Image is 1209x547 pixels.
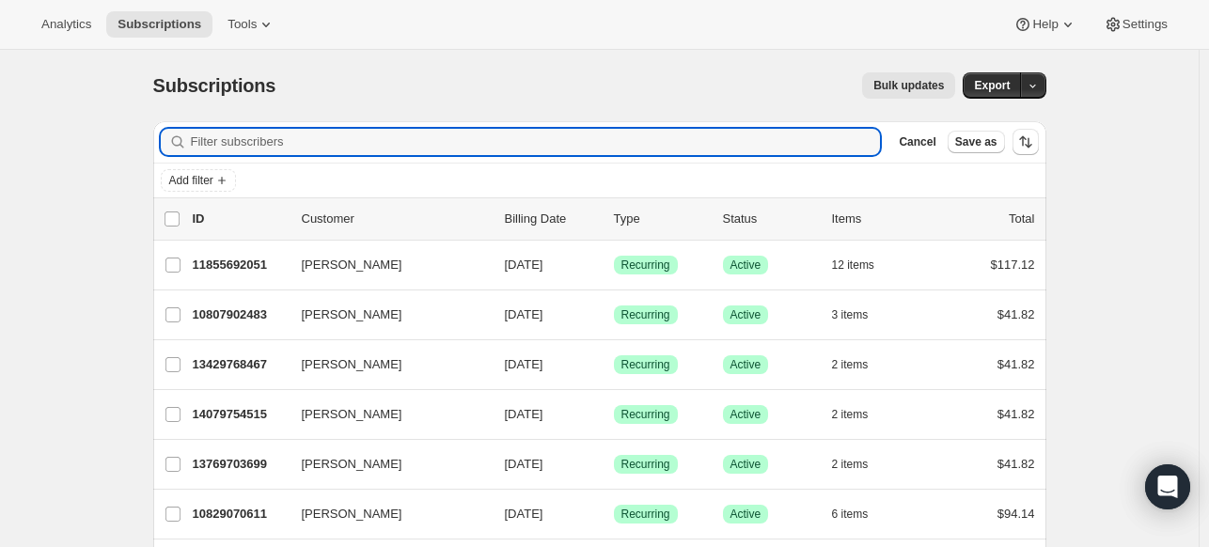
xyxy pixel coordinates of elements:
span: Add filter [169,173,213,188]
div: 10829070611[PERSON_NAME][DATE]SuccessRecurringSuccessActive6 items$94.14 [193,501,1035,527]
div: 14079754515[PERSON_NAME][DATE]SuccessRecurringSuccessActive2 items$41.82 [193,401,1035,428]
span: Bulk updates [873,78,944,93]
button: Cancel [891,131,943,153]
span: [DATE] [505,507,543,521]
span: 12 items [832,258,874,273]
button: Bulk updates [862,72,955,99]
button: [PERSON_NAME] [290,499,479,529]
span: [DATE] [505,258,543,272]
button: 2 items [832,451,889,477]
span: Active [730,507,762,522]
input: Filter subscribers [191,129,881,155]
button: Sort the results [1013,129,1039,155]
button: Analytics [30,11,102,38]
span: $41.82 [997,307,1035,321]
button: 12 items [832,252,895,278]
span: [DATE] [505,407,543,421]
span: Recurring [621,507,670,522]
span: Export [974,78,1010,93]
button: Export [963,72,1021,99]
span: Recurring [621,258,670,273]
span: $41.82 [997,357,1035,371]
p: ID [193,210,287,228]
div: Type [614,210,708,228]
button: Help [1002,11,1088,38]
span: Recurring [621,307,670,322]
p: 13769703699 [193,455,287,474]
button: Tools [216,11,287,38]
span: Active [730,457,762,472]
button: [PERSON_NAME] [290,399,479,430]
div: Open Intercom Messenger [1145,464,1190,509]
span: $94.14 [997,507,1035,521]
span: Active [730,357,762,372]
span: Recurring [621,407,670,422]
p: Status [723,210,817,228]
button: [PERSON_NAME] [290,449,479,479]
div: 10807902483[PERSON_NAME][DATE]SuccessRecurringSuccessActive3 items$41.82 [193,302,1035,328]
span: Active [730,258,762,273]
span: [PERSON_NAME] [302,455,402,474]
span: [DATE] [505,307,543,321]
p: 13429768467 [193,355,287,374]
span: Cancel [899,134,935,149]
span: Active [730,307,762,322]
div: 13769703699[PERSON_NAME][DATE]SuccessRecurringSuccessActive2 items$41.82 [193,451,1035,477]
span: [DATE] [505,457,543,471]
button: 6 items [832,501,889,527]
button: [PERSON_NAME] [290,250,479,280]
span: Save as [955,134,997,149]
span: $41.82 [997,407,1035,421]
p: 10829070611 [193,505,287,524]
span: Analytics [41,17,91,32]
span: 2 items [832,357,869,372]
span: 3 items [832,307,869,322]
span: Active [730,407,762,422]
span: 2 items [832,457,869,472]
button: 2 items [832,401,889,428]
span: Help [1032,17,1058,32]
span: $41.82 [997,457,1035,471]
button: Settings [1092,11,1179,38]
span: Recurring [621,357,670,372]
span: [PERSON_NAME] [302,355,402,374]
button: Save as [948,131,1005,153]
div: 11855692051[PERSON_NAME][DATE]SuccessRecurringSuccessActive12 items$117.12 [193,252,1035,278]
span: [DATE] [505,357,543,371]
p: Customer [302,210,490,228]
p: Total [1009,210,1034,228]
div: 13429768467[PERSON_NAME][DATE]SuccessRecurringSuccessActive2 items$41.82 [193,352,1035,378]
span: 2 items [832,407,869,422]
button: 3 items [832,302,889,328]
p: 14079754515 [193,405,287,424]
span: 6 items [832,507,869,522]
button: 2 items [832,352,889,378]
span: [PERSON_NAME] [302,305,402,324]
button: Add filter [161,169,236,192]
span: [PERSON_NAME] [302,505,402,524]
span: Subscriptions [118,17,201,32]
p: Billing Date [505,210,599,228]
span: [PERSON_NAME] [302,405,402,424]
span: Recurring [621,457,670,472]
span: Settings [1123,17,1168,32]
p: 11855692051 [193,256,287,274]
button: [PERSON_NAME] [290,300,479,330]
span: $117.12 [991,258,1035,272]
span: Subscriptions [153,75,276,96]
button: [PERSON_NAME] [290,350,479,380]
div: Items [832,210,926,228]
span: [PERSON_NAME] [302,256,402,274]
p: 10807902483 [193,305,287,324]
button: Subscriptions [106,11,212,38]
span: Tools [228,17,257,32]
div: IDCustomerBilling DateTypeStatusItemsTotal [193,210,1035,228]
